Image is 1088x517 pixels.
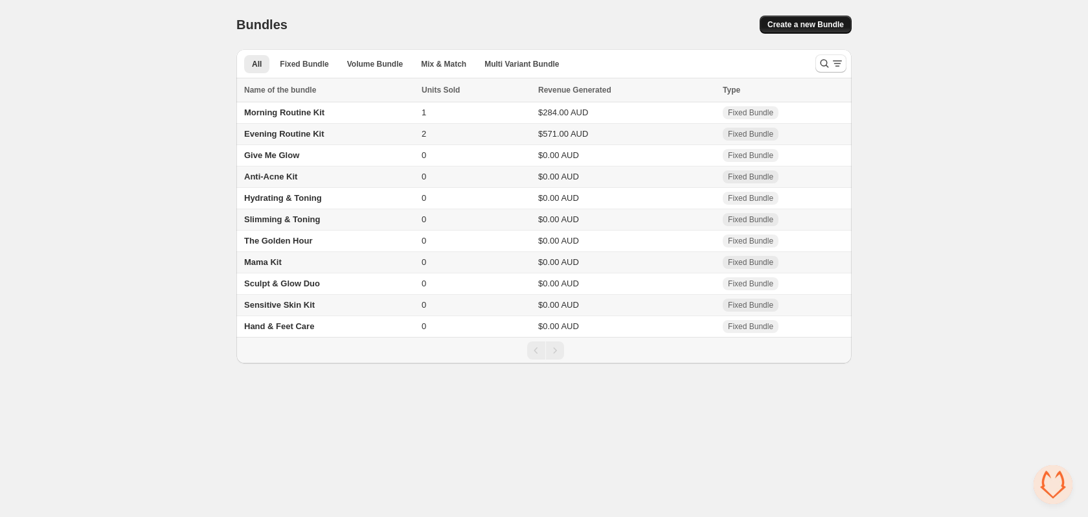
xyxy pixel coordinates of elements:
[422,108,426,117] span: 1
[728,193,773,203] span: Fixed Bundle
[728,257,773,268] span: Fixed Bundle
[1034,465,1072,504] div: Open chat
[422,193,426,203] span: 0
[538,129,588,139] span: $571.00 AUD
[422,172,426,181] span: 0
[538,236,579,246] span: $0.00 AUD
[728,214,773,225] span: Fixed Bundle
[244,279,320,288] span: Sculpt & Glow Duo
[815,54,846,73] button: Search and filter results
[538,279,579,288] span: $0.00 AUD
[422,236,426,246] span: 0
[244,129,324,139] span: Evening Routine Kit
[728,150,773,161] span: Fixed Bundle
[244,236,312,246] span: The Golden Hour
[728,279,773,289] span: Fixed Bundle
[347,59,403,69] span: Volume Bundle
[728,321,773,332] span: Fixed Bundle
[422,300,426,310] span: 0
[728,300,773,310] span: Fixed Bundle
[244,150,299,160] span: Give Me Glow
[244,300,315,310] span: Sensitive Skin Kit
[422,84,460,97] span: Units Sold
[728,172,773,182] span: Fixed Bundle
[728,129,773,139] span: Fixed Bundle
[422,84,473,97] button: Units Sold
[538,84,611,97] span: Revenue Generated
[538,150,579,160] span: $0.00 AUD
[236,17,288,32] h1: Bundles
[538,84,624,97] button: Revenue Generated
[244,84,414,97] div: Name of the bundle
[538,172,579,181] span: $0.00 AUD
[538,214,579,224] span: $0.00 AUD
[538,108,588,117] span: $284.00 AUD
[760,16,852,34] button: Create a new Bundle
[244,172,297,181] span: Anti-Acne Kit
[244,214,320,224] span: Slimming & Toning
[538,257,579,267] span: $0.00 AUD
[280,59,328,69] span: Fixed Bundle
[244,108,324,117] span: Morning Routine Kit
[244,321,314,331] span: Hand & Feet Care
[422,321,426,331] span: 0
[252,59,262,69] span: All
[236,337,852,363] nav: Pagination
[422,129,426,139] span: 2
[538,300,579,310] span: $0.00 AUD
[767,19,844,30] span: Create a new Bundle
[728,236,773,246] span: Fixed Bundle
[422,150,426,160] span: 0
[244,257,282,267] span: Mama Kit
[422,214,426,224] span: 0
[244,193,322,203] span: Hydrating & Toning
[538,193,579,203] span: $0.00 AUD
[723,84,844,97] div: Type
[422,257,426,267] span: 0
[484,59,559,69] span: Multi Variant Bundle
[422,279,426,288] span: 0
[421,59,466,69] span: Mix & Match
[538,321,579,331] span: $0.00 AUD
[728,108,773,118] span: Fixed Bundle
